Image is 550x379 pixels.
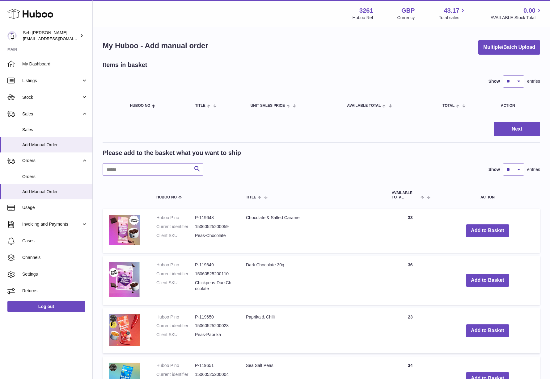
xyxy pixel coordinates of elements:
[156,363,195,369] dt: Huboo P no
[527,78,540,84] span: entries
[23,36,91,41] span: [EMAIL_ADDRESS][DOMAIN_NAME]
[240,209,386,253] td: Chocolate & Salted Caramel
[195,332,234,338] dd: Peas-Paprika
[466,324,509,337] button: Add to Basket
[156,195,177,199] span: Huboo no
[22,78,81,84] span: Listings
[494,122,540,136] button: Next
[466,274,509,287] button: Add to Basket
[439,15,466,21] span: Total sales
[22,174,88,180] span: Orders
[22,111,81,117] span: Sales
[22,271,88,277] span: Settings
[22,158,81,164] span: Orders
[435,185,540,205] th: Action
[22,142,88,148] span: Add Manual Order
[195,314,234,320] dd: P-119650
[7,301,85,312] a: Log out
[386,308,435,354] td: 23
[240,308,386,354] td: Paprika & Chilli
[103,61,147,69] h2: Items in basket
[501,104,534,108] div: Action
[103,41,208,51] h1: My Huboo - Add manual order
[156,271,195,277] dt: Current identifier
[22,205,88,210] span: Usage
[527,167,540,173] span: entries
[156,262,195,268] dt: Huboo P no
[156,314,195,320] dt: Huboo P no
[195,323,234,329] dd: 15060525200028
[22,288,88,294] span: Returns
[240,256,386,305] td: Dark Chocolate 30g
[401,6,415,15] strong: GBP
[103,149,241,157] h2: Please add to the basket what you want to ship
[156,280,195,292] dt: Client SKU
[489,167,500,173] label: Show
[22,255,88,260] span: Channels
[353,15,373,21] div: Huboo Ref
[392,191,419,199] span: AVAILABLE Total
[359,6,373,15] strong: 3261
[23,30,78,42] div: Seb [PERSON_NAME]
[386,256,435,305] td: 36
[156,323,195,329] dt: Current identifier
[195,215,234,221] dd: P-119648
[195,104,205,108] span: Title
[490,15,543,21] span: AVAILABLE Stock Total
[466,224,509,237] button: Add to Basket
[7,31,17,40] img: ecom@bravefoods.co.uk
[22,189,88,195] span: Add Manual Order
[251,104,285,108] span: Unit Sales Price
[22,221,81,227] span: Invoicing and Payments
[156,372,195,377] dt: Current identifier
[109,262,140,297] img: Dark Chocolate 30g
[156,233,195,239] dt: Client SKU
[246,195,256,199] span: Title
[195,372,234,377] dd: 15060525200004
[195,363,234,369] dd: P-119651
[195,233,234,239] dd: Peas-Chocolate
[195,262,234,268] dd: P-119649
[195,224,234,230] dd: 15060525200059
[130,104,150,108] span: Huboo no
[109,215,140,245] img: Chocolate & Salted Caramel
[156,224,195,230] dt: Current identifier
[156,332,195,338] dt: Client SKU
[22,94,81,100] span: Stock
[156,215,195,221] dt: Huboo P no
[490,6,543,21] a: 0.00 AVAILABLE Stock Total
[347,104,381,108] span: AVAILABLE Total
[22,127,88,133] span: Sales
[195,271,234,277] dd: 15060525200110
[444,6,459,15] span: 43.17
[386,209,435,253] td: 33
[442,104,455,108] span: Total
[523,6,535,15] span: 0.00
[195,280,234,292] dd: Chickpeas-DarkChocolate
[22,238,88,244] span: Cases
[478,40,540,55] button: Multiple/Batch Upload
[439,6,466,21] a: 43.17 Total sales
[397,15,415,21] div: Currency
[109,314,140,346] img: Paprika & Chilli
[22,61,88,67] span: My Dashboard
[489,78,500,84] label: Show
